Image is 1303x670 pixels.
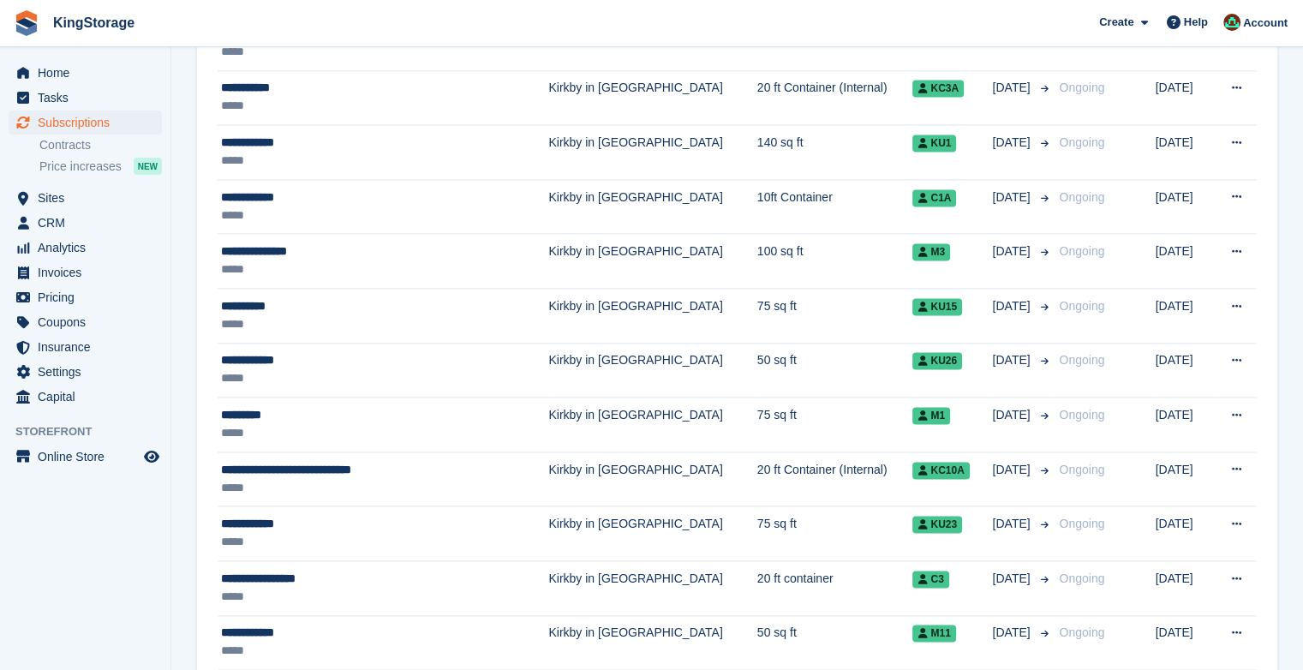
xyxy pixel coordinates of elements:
a: Contracts [39,137,162,153]
td: Kirkby in [GEOGRAPHIC_DATA] [548,560,756,615]
span: KU15 [912,298,962,315]
td: Kirkby in [GEOGRAPHIC_DATA] [548,125,756,180]
span: Ongoing [1059,408,1104,422]
td: [DATE] [1155,70,1213,125]
span: Price increases [39,159,122,175]
td: Kirkby in [GEOGRAPHIC_DATA] [548,234,756,289]
td: [DATE] [1155,125,1213,180]
td: [DATE] [1155,179,1213,234]
td: [DATE] [1155,343,1213,398]
span: [DATE] [992,515,1033,533]
span: Tasks [38,86,140,110]
span: [DATE] [992,297,1033,315]
td: [DATE] [1155,615,1213,670]
span: [DATE] [992,79,1033,97]
td: 20 ft container [757,560,913,615]
span: Ongoing [1059,244,1104,258]
a: KingStorage [46,9,141,37]
td: 100 sq ft [757,234,913,289]
span: Ongoing [1059,135,1104,149]
td: [DATE] [1155,289,1213,344]
span: [DATE] [992,461,1033,479]
td: Kirkby in [GEOGRAPHIC_DATA] [548,343,756,398]
span: KC3A [912,80,964,97]
td: 20 ft Container (Internal) [757,452,913,506]
span: [DATE] [992,242,1033,260]
a: menu [9,360,162,384]
td: 75 sq ft [757,398,913,452]
span: [DATE] [992,188,1033,206]
a: menu [9,385,162,409]
span: [DATE] [992,406,1033,424]
a: menu [9,236,162,260]
td: 50 sq ft [757,343,913,398]
span: Ongoing [1059,353,1104,367]
span: Subscriptions [38,111,140,135]
img: John King [1223,14,1240,31]
a: Preview store [141,446,162,467]
span: Online Store [38,445,140,469]
td: 140 sq ft [757,125,913,180]
td: [DATE] [1155,234,1213,289]
a: menu [9,186,162,210]
span: Ongoing [1059,81,1104,94]
div: NEW [134,158,162,175]
span: [DATE] [992,624,1033,642]
span: Ongoing [1059,625,1104,639]
span: Storefront [15,423,170,440]
a: menu [9,335,162,359]
span: Ongoing [1059,299,1104,313]
span: KU23 [912,516,962,533]
a: menu [9,86,162,110]
td: Kirkby in [GEOGRAPHIC_DATA] [548,289,756,344]
a: menu [9,445,162,469]
span: Insurance [38,335,140,359]
td: Kirkby in [GEOGRAPHIC_DATA] [548,506,756,561]
span: Pricing [38,285,140,309]
a: menu [9,211,162,235]
td: Kirkby in [GEOGRAPHIC_DATA] [548,398,756,452]
span: CRM [38,211,140,235]
span: KU26 [912,352,962,369]
span: [DATE] [992,351,1033,369]
td: [DATE] [1155,398,1213,452]
span: Ongoing [1059,463,1104,476]
span: C3 [912,571,948,588]
span: M3 [912,243,950,260]
span: Create [1099,14,1133,31]
td: 20 ft Container (Internal) [757,70,913,125]
td: [DATE] [1155,506,1213,561]
a: menu [9,310,162,334]
span: M1 [912,407,950,424]
td: Kirkby in [GEOGRAPHIC_DATA] [548,70,756,125]
span: Ongoing [1059,517,1104,530]
td: [DATE] [1155,452,1213,506]
img: stora-icon-8386f47178a22dfd0bd8f6a31ec36ba5ce8667c1dd55bd0f319d3a0aa187defe.svg [14,10,39,36]
span: Account [1243,15,1288,32]
span: Sites [38,186,140,210]
span: Capital [38,385,140,409]
a: menu [9,111,162,135]
td: 50 sq ft [757,615,913,670]
span: Coupons [38,310,140,334]
span: KC10A [912,462,969,479]
span: Invoices [38,260,140,284]
span: [DATE] [992,570,1033,588]
td: 75 sq ft [757,289,913,344]
td: 75 sq ft [757,506,913,561]
td: Kirkby in [GEOGRAPHIC_DATA] [548,615,756,670]
td: Kirkby in [GEOGRAPHIC_DATA] [548,179,756,234]
span: Help [1184,14,1208,31]
td: Kirkby in [GEOGRAPHIC_DATA] [548,452,756,506]
span: KU1 [912,135,956,152]
a: menu [9,61,162,85]
span: M11 [912,625,955,642]
span: Ongoing [1059,190,1104,204]
span: C1A [912,189,956,206]
span: [DATE] [992,134,1033,152]
span: Ongoing [1059,571,1104,585]
a: menu [9,260,162,284]
td: 10ft Container [757,179,913,234]
span: Analytics [38,236,140,260]
td: [DATE] [1155,560,1213,615]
